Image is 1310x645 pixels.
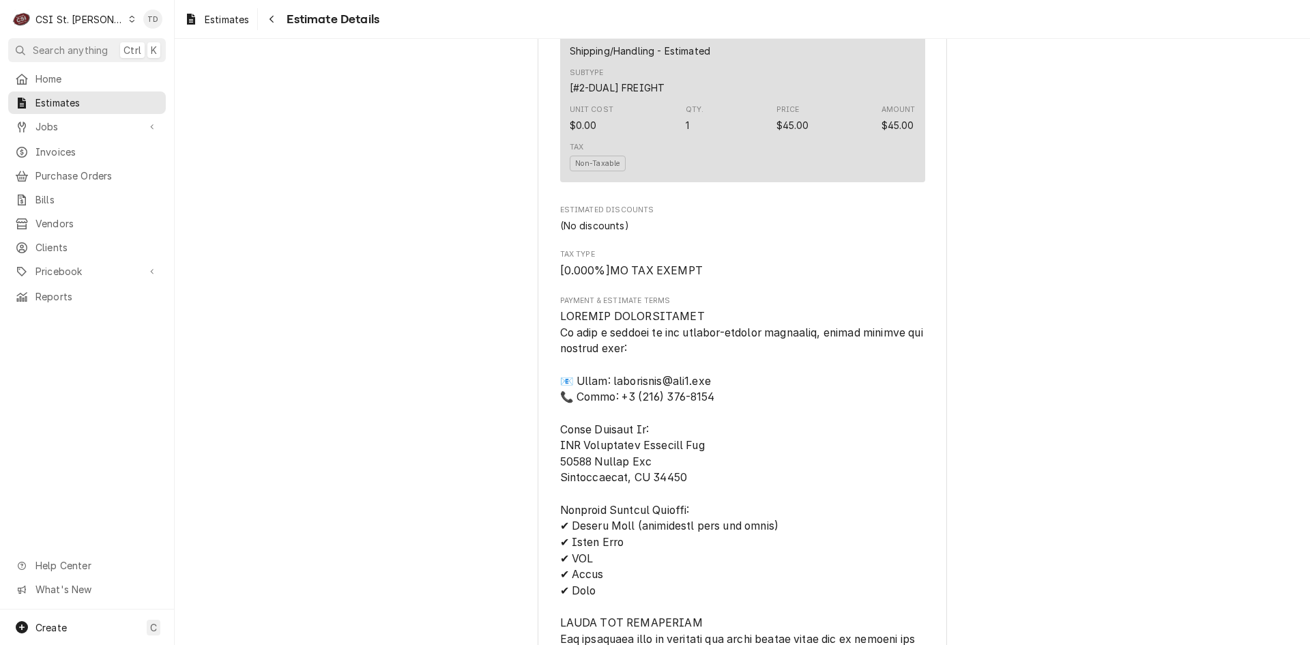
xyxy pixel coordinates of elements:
span: Help Center [35,558,158,573]
div: Price [776,104,809,132]
a: Reports [8,285,166,308]
span: C [150,620,157,635]
span: Purchase Orders [35,169,159,183]
div: Cost [570,104,613,132]
span: Clients [35,240,159,255]
div: Qty. [686,104,704,115]
div: Price [776,118,809,132]
a: Clients [8,236,166,259]
a: Vendors [8,212,166,235]
div: Amount [882,104,916,132]
span: Home [35,72,159,86]
span: Pricebook [35,264,139,278]
span: Create [35,622,67,633]
div: CSI St. Louis's Avatar [12,10,31,29]
span: Bills [35,192,159,207]
span: Non-Taxable [570,156,626,171]
div: Amount [882,118,914,132]
div: C [12,10,31,29]
div: Quantity [686,118,689,132]
span: Reports [35,289,159,304]
span: Search anything [33,43,108,57]
a: Go to Jobs [8,115,166,138]
div: Short Description [570,30,711,57]
button: Navigate back [261,8,282,30]
span: Tax Type [560,249,925,260]
div: Subtype [570,68,665,95]
span: Estimates [35,96,159,110]
span: What's New [35,582,158,597]
div: Quantity [686,104,704,132]
span: Jobs [35,119,139,134]
span: Invoices [35,145,159,159]
div: TD [143,10,162,29]
a: Home [8,68,166,90]
div: Tax Type [560,249,925,278]
div: CSI St. [PERSON_NAME] [35,12,124,27]
div: Subtype [570,68,604,78]
span: Estimates [205,12,249,27]
div: Subtype [570,81,665,95]
div: Amount [882,104,916,115]
a: Bills [8,188,166,211]
span: Tax Type [560,263,925,279]
a: Estimates [8,91,166,114]
a: Go to Pricebook [8,260,166,283]
a: Go to Help Center [8,554,166,577]
span: Payment & Estimate Terms [560,296,925,306]
div: Estimated Trip Charges, Diagnostic Fees, etc. [560,6,925,188]
a: Go to What's New [8,578,166,601]
a: Purchase Orders [8,164,166,187]
div: Estimated Trip Charges, Diagnostic Fees, etc. List [560,20,925,188]
div: Tim Devereux's Avatar [143,10,162,29]
a: Estimates [179,8,254,31]
span: Vendors [35,216,159,231]
div: Cost [570,118,597,132]
span: Estimate Details [282,10,379,29]
a: Invoices [8,141,166,163]
div: Estimated Discounts [560,205,925,232]
div: Price [776,104,800,115]
div: Unit Cost [570,104,613,115]
span: Ctrl [123,43,141,57]
div: Short Description [570,44,711,58]
div: Line Item [560,20,925,183]
span: Estimated Discounts [560,205,925,216]
div: Estimated Discounts List [560,218,925,233]
button: Search anythingCtrlK [8,38,166,62]
div: Tax [570,142,583,153]
span: K [151,43,157,57]
span: [ 0.000 %] MO TAX EXEMPT [560,264,703,277]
